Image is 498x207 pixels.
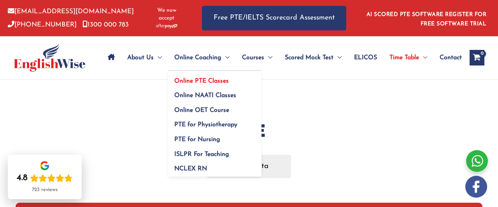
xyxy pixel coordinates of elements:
a: View Shopping Cart, empty [470,50,484,65]
span: PTE for Physiotherapy [174,122,237,128]
span: Menu Toggle [221,44,230,71]
span: Menu Toggle [333,44,342,71]
a: Online OET Course [168,100,261,115]
span: Menu Toggle [419,44,427,71]
span: Online Coaching [174,44,221,71]
span: About Us [127,44,154,71]
a: Online CoachingMenu Toggle [168,44,236,71]
span: Online NAATI Classes [174,92,236,99]
nav: Site Navigation: Main Menu [102,44,462,71]
a: AI SCORED PTE SOFTWARE REGISTER FOR FREE SOFTWARE TRIAL [366,12,487,27]
a: 1300 000 783 [82,21,129,28]
span: Online OET Course [174,107,229,113]
a: Scored Mock TestMenu Toggle [279,44,348,71]
a: [PHONE_NUMBER] [8,21,77,28]
span: Courses [242,44,264,71]
a: ELICOS [348,44,383,71]
a: ISLPR For Teaching [168,144,261,159]
a: [EMAIL_ADDRESS][DOMAIN_NAME] [8,8,134,15]
a: PTE for Nursing [168,130,261,145]
img: cropped-ew-logo [14,44,86,72]
div: 723 reviews [32,187,58,193]
span: Online PTE Classes [174,78,229,84]
a: About UsMenu Toggle [121,44,168,71]
a: PTE for Physiotherapy [168,115,261,130]
span: ELICOS [354,44,377,71]
div: 4.8 [17,173,28,184]
h1: PTE [16,119,482,143]
a: Time TableMenu Toggle [383,44,433,71]
span: We now accept [151,7,182,22]
span: Menu Toggle [154,44,162,71]
a: Online NAATI Classes [168,86,261,101]
a: NCLEX RN [168,159,261,177]
span: ISLPR For Teaching [174,151,229,157]
span: Time Table [389,44,419,71]
span: Scored Mock Test [285,44,333,71]
a: Free PTE/IELTS Scorecard Assessment [202,6,346,30]
aside: Header Widget 1 [362,5,490,31]
span: NCLEX RN [174,166,207,172]
img: white-facebook.png [465,176,487,198]
span: Menu Toggle [264,44,272,71]
span: PTE for Nursing [174,136,220,143]
img: Afterpay-Logo [156,24,177,28]
a: CoursesMenu Toggle [236,44,279,71]
div: Rating: 4.8 out of 5 [17,173,73,184]
a: Online PTE Classes [168,71,261,86]
a: Contact [433,44,462,71]
span: Contact [440,44,462,71]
